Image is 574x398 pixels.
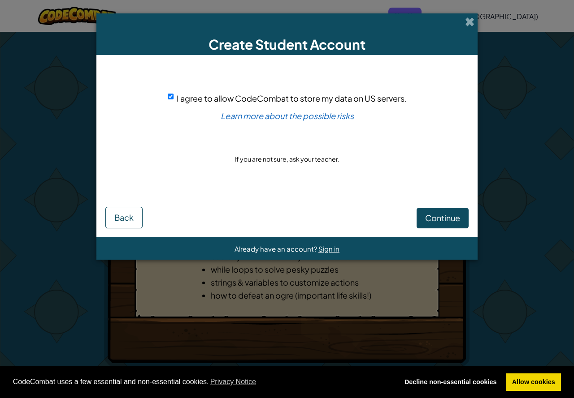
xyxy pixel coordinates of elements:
[177,93,407,103] span: I agree to allow CodeCombat to store my data on US servers.
[114,212,134,223] span: Back
[221,111,354,121] a: Learn more about the possible risks
[417,208,469,228] button: Continue
[318,244,339,253] a: Sign in
[105,207,143,228] button: Back
[398,373,503,391] a: deny cookies
[506,373,561,391] a: allow cookies
[425,213,460,223] span: Continue
[235,154,339,163] p: If you are not sure, ask your teacher.
[209,375,258,389] a: learn more about cookies
[168,94,174,99] input: I agree to allow CodeCombat to store my data on US servers.
[209,36,365,53] span: Create Student Account
[13,375,391,389] span: CodeCombat uses a few essential and non-essential cookies.
[235,244,318,253] span: Already have an account?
